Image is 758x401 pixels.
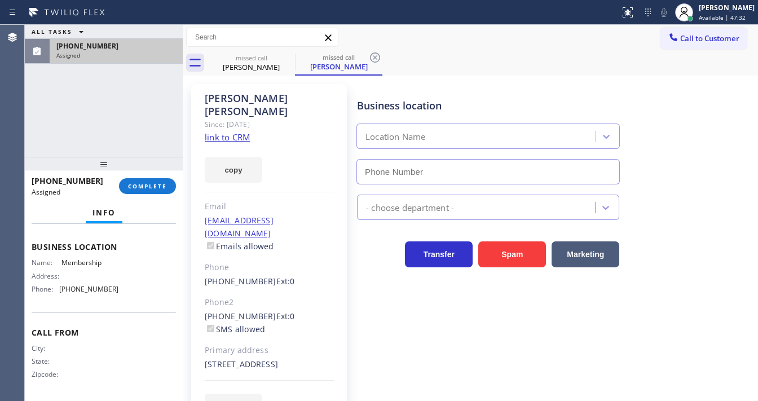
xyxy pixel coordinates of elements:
span: Name: [32,258,61,267]
div: missed call [296,53,381,61]
span: Ext: 0 [276,276,295,287]
div: [PERSON_NAME] [699,3,755,12]
span: Address: [32,272,61,280]
span: Ext: 0 [276,311,295,321]
span: Info [92,208,116,218]
button: Call to Customer [660,28,747,49]
div: [PERSON_NAME] [PERSON_NAME] [205,92,334,118]
label: SMS allowed [205,324,265,334]
button: Info [86,202,122,224]
span: Call to Customer [680,33,739,43]
a: link to CRM [205,131,250,143]
span: City: [32,344,61,352]
span: COMPLETE [128,182,167,190]
div: missed call [209,54,294,62]
div: - choose department - [366,201,454,214]
div: Rebecca Finch [209,50,294,76]
span: Call From [32,327,176,338]
input: SMS allowed [207,325,214,332]
div: [PERSON_NAME] [209,62,294,72]
a: [EMAIL_ADDRESS][DOMAIN_NAME] [205,215,274,239]
button: Spam [478,241,546,267]
div: Phone [205,261,334,274]
div: Primary address [205,344,334,357]
div: [PERSON_NAME] [296,61,381,72]
button: Mute [656,5,672,20]
span: Available | 47:32 [699,14,746,21]
span: State: [32,357,61,365]
span: ALL TASKS [32,28,72,36]
button: copy [205,157,262,183]
span: Phone: [32,285,59,293]
a: [PHONE_NUMBER] [205,311,276,321]
button: Transfer [405,241,473,267]
span: [PHONE_NUMBER] [32,175,103,186]
div: Location Name [365,130,426,143]
span: [PHONE_NUMBER] [56,41,118,51]
button: COMPLETE [119,178,176,194]
div: Phone2 [205,296,334,309]
input: Phone Number [356,159,620,184]
span: Assigned [56,51,80,59]
div: Since: [DATE] [205,118,334,131]
span: Business location [32,241,176,252]
div: Email [205,200,334,213]
div: [STREET_ADDRESS] [205,358,334,371]
div: Business location [357,98,619,113]
label: Emails allowed [205,241,274,252]
input: Emails allowed [207,242,214,249]
div: Rebecca Finch [296,50,381,74]
button: ALL TASKS [25,25,95,38]
span: [PHONE_NUMBER] [59,285,118,293]
a: [PHONE_NUMBER] [205,276,276,287]
input: Search [187,28,338,46]
span: Membership [61,258,118,267]
span: Assigned [32,187,60,197]
button: Marketing [552,241,619,267]
span: Zipcode: [32,370,61,378]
